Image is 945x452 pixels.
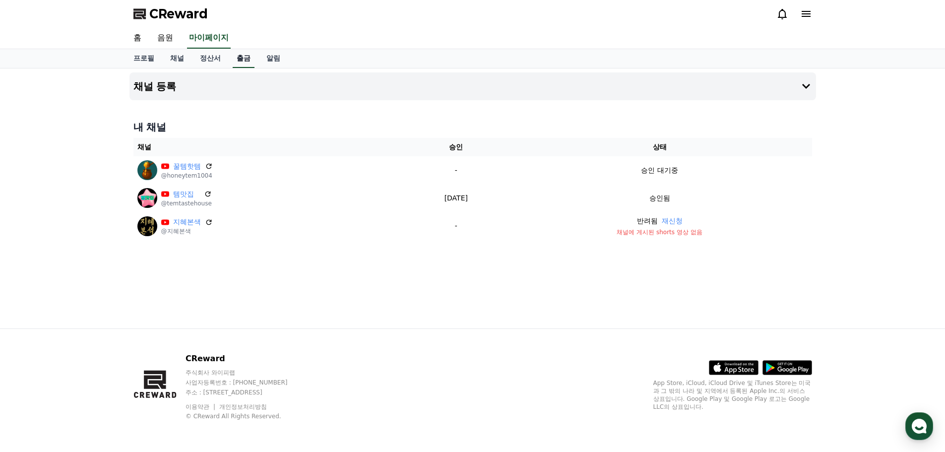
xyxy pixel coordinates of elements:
a: 출금 [233,49,254,68]
a: 채널 [162,49,192,68]
a: 프로필 [126,49,162,68]
span: 홈 [31,329,37,337]
p: - [409,165,504,176]
p: 승인 대기중 [641,165,678,176]
img: 템맛집 [137,188,157,208]
p: @temtastehouse [161,199,212,207]
p: 반려됨 [637,216,658,226]
a: 대화 [65,315,128,339]
a: 정산서 [192,49,229,68]
th: 채널 [133,138,405,156]
a: 마이페이지 [187,28,231,49]
a: 알림 [258,49,288,68]
a: 이용약관 [186,403,217,410]
p: [DATE] [409,193,504,203]
p: @honeytem1004 [161,172,213,180]
h4: 내 채널 [133,120,812,134]
a: 개인정보처리방침 [219,403,267,410]
span: 대화 [91,330,103,338]
p: 채널에 게시된 shorts 영상 없음 [511,228,808,236]
p: 주식회사 와이피랩 [186,369,307,377]
span: CReward [149,6,208,22]
img: 꿀템핫템 [137,160,157,180]
a: 꿀템핫템 [173,161,201,172]
a: 템맛집 [173,189,200,199]
p: CReward [186,353,307,365]
p: App Store, iCloud, iCloud Drive 및 iTunes Store는 미국과 그 밖의 나라 및 지역에서 등록된 Apple Inc.의 서비스 상표입니다. Goo... [653,379,812,411]
th: 상태 [507,138,812,156]
p: 사업자등록번호 : [PHONE_NUMBER] [186,379,307,387]
img: 지혜본색 [137,216,157,236]
button: 채널 등록 [129,72,816,100]
a: 음원 [149,28,181,49]
button: 재신청 [662,216,683,226]
a: 지혜본색 [173,217,201,227]
p: © CReward All Rights Reserved. [186,412,307,420]
span: 설정 [153,329,165,337]
a: 홈 [126,28,149,49]
a: 설정 [128,315,190,339]
p: @지혜본색 [161,227,213,235]
a: 홈 [3,315,65,339]
p: 주소 : [STREET_ADDRESS] [186,388,307,396]
a: CReward [133,6,208,22]
p: 승인됨 [649,193,670,203]
p: - [409,221,504,231]
th: 승인 [405,138,507,156]
h4: 채널 등록 [133,81,177,92]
